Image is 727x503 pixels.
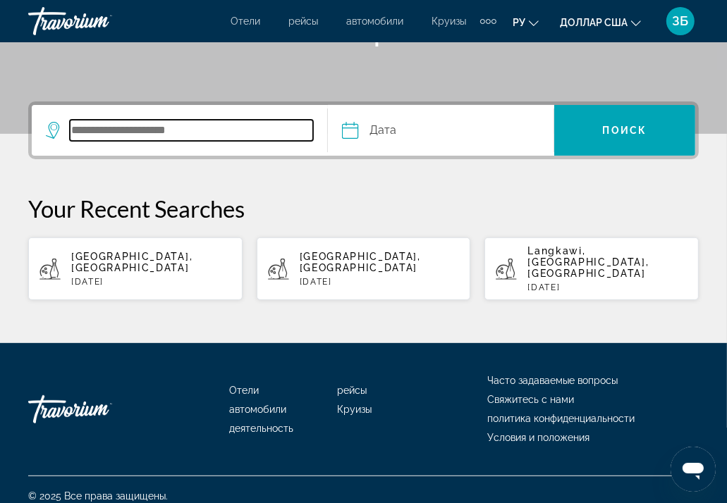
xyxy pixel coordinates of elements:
[487,375,618,386] a: Часто задаваемые вопросы
[560,12,641,32] button: Изменить валюту
[300,251,421,273] span: [GEOGRAPHIC_DATA], [GEOGRAPHIC_DATA]
[671,447,716,492] iframe: Кнопка запуска окна обмена сообщениями
[337,404,372,415] a: Круизы
[513,12,539,32] button: Изменить язык
[480,10,496,32] button: Дополнительные элементы навигации
[28,194,699,223] p: Your Recent Searches
[71,251,193,273] span: [GEOGRAPHIC_DATA], [GEOGRAPHIC_DATA]
[300,277,460,287] p: [DATE]
[342,105,553,156] button: ДатаDate
[513,17,525,28] font: ру
[484,237,699,301] button: Langkawi, [GEOGRAPHIC_DATA], [GEOGRAPHIC_DATA][DATE]
[230,385,259,396] a: Отели
[28,388,169,430] a: Иди домой
[71,277,231,287] p: [DATE]
[487,413,635,424] a: политика конфиденциальности
[527,282,688,292] p: [DATE]
[231,15,260,27] a: Отели
[257,237,471,301] button: [GEOGRAPHIC_DATA], [GEOGRAPHIC_DATA][DATE]
[487,394,574,405] a: Свяжитесь с нами
[28,490,168,502] font: © 2025 Все права защищены.
[288,15,318,27] a: рейсы
[28,3,169,39] a: Травориум
[603,125,647,136] span: Поиск
[346,15,403,27] a: автомобили
[28,237,243,301] button: [GEOGRAPHIC_DATA], [GEOGRAPHIC_DATA][DATE]
[673,13,689,28] font: ЗБ
[230,423,294,434] a: деятельность
[527,245,649,279] span: Langkawi, [GEOGRAPHIC_DATA], [GEOGRAPHIC_DATA]
[554,105,695,156] button: Search
[487,432,589,443] a: Условия и положения
[32,105,695,156] div: Search widget
[70,120,313,141] input: Search destination
[560,17,628,28] font: доллар США
[432,15,466,27] a: Круизы
[662,6,699,36] button: Меню пользователя
[230,404,287,415] a: автомобили
[337,385,367,396] a: рейсы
